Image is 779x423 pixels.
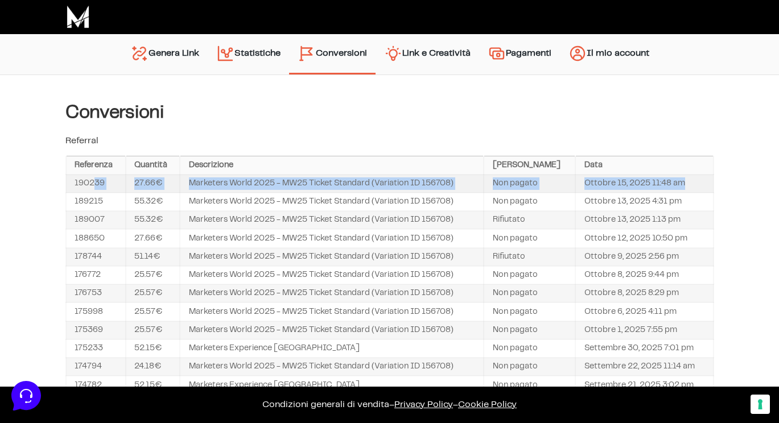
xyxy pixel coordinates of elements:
td: 25.57€ [126,266,180,284]
td: Ottobre 13, 2025 4:31 pm [575,193,713,211]
td: Ottobre 9, 2025 2:56 pm [575,248,713,266]
td: Marketers World 2025 - MW25 Ticket Standard (Variation ID 156708) [180,193,484,211]
td: 190239 [66,175,126,193]
img: payments.svg [488,44,506,63]
td: Marketers World 2025 - MW25 Ticket Standard (Variation ID 156708) [180,175,484,193]
th: Referenza [66,156,126,175]
td: Ottobre 15, 2025 11:48 am [575,175,713,193]
td: Settembre 22, 2025 11:14 am [575,358,713,376]
td: Marketers Experience [GEOGRAPHIC_DATA] [180,339,484,358]
td: Ottobre 8, 2025 9:44 pm [575,266,713,284]
td: Non pagato [484,193,575,211]
span: Le tue conversazioni [18,45,97,55]
td: 175369 [66,321,126,339]
a: Apri Centro Assistenza [121,141,209,150]
td: Marketers World 2025 - MW25 Ticket Standard (Variation ID 156708) [180,266,484,284]
span: Cookie Policy [458,400,517,409]
p: – – [11,398,768,412]
button: Le tue preferenze relative al consenso per le tecnologie di tracciamento [751,395,770,414]
td: Marketers World 2025 - MW25 Ticket Standard (Variation ID 156708) [180,321,484,339]
td: 27.66€ [126,175,180,193]
span: Inizia una conversazione [74,102,168,111]
td: Non pagato [484,266,575,284]
td: 52.15€ [126,376,180,394]
td: Ottobre 8, 2025 8:29 pm [575,284,713,302]
td: Non pagato [484,229,575,247]
td: Non pagato [484,339,575,358]
button: Inizia una conversazione [18,96,209,118]
img: dark [36,64,59,86]
button: Messaggi [79,318,149,345]
th: Quantità [126,156,180,175]
td: 51.14€ [126,248,180,266]
p: Aiuto [175,334,192,345]
td: 25.57€ [126,284,180,302]
img: account.svg [568,44,587,63]
td: 175998 [66,302,126,321]
a: Statistiche [208,40,289,69]
nav: Menu principale [122,34,658,74]
td: 176772 [66,266,126,284]
td: Non pagato [484,376,575,394]
td: 55.32€ [126,211,180,229]
td: 188650 [66,229,126,247]
td: 175233 [66,339,126,358]
img: creativity.svg [384,44,402,63]
td: 176753 [66,284,126,302]
td: Settembre 30, 2025 7:01 pm [575,339,713,358]
td: Marketers World 2025 - MW25 Ticket Standard (Variation ID 156708) [180,229,484,247]
td: Rifiutato [484,248,575,266]
td: 189007 [66,211,126,229]
td: Rifiutato [484,211,575,229]
th: Data [575,156,713,175]
td: 27.66€ [126,229,180,247]
td: Non pagato [484,284,575,302]
h4: Conversioni [65,102,714,123]
td: Marketers World 2025 - MW25 Ticket Standard (Variation ID 156708) [180,284,484,302]
td: 24.18€ [126,358,180,376]
td: 189215 [66,193,126,211]
td: 52.15€ [126,339,180,358]
td: Marketers World 2025 - MW25 Ticket Standard (Variation ID 156708) [180,358,484,376]
button: Home [9,318,79,345]
a: Il mio account [560,40,658,69]
td: Marketers World 2025 - MW25 Ticket Standard (Variation ID 156708) [180,302,484,321]
a: Privacy Policy [394,400,453,409]
th: Descrizione [180,156,484,175]
img: stats.svg [216,44,234,63]
td: Non pagato [484,321,575,339]
td: 174794 [66,358,126,376]
a: Link e Creatività [376,40,479,69]
img: dark [18,64,41,86]
td: Ottobre 12, 2025 10:50 pm [575,229,713,247]
td: Ottobre 1, 2025 7:55 pm [575,321,713,339]
td: Ottobre 6, 2025 4:11 pm [575,302,713,321]
td: Non pagato [484,302,575,321]
p: Referral [65,134,714,148]
td: Non pagato [484,358,575,376]
td: 174782 [66,376,126,394]
img: generate-link.svg [130,44,149,63]
td: 55.32€ [126,193,180,211]
td: Ottobre 13, 2025 1:13 pm [575,211,713,229]
span: Trova una risposta [18,141,89,150]
td: 25.57€ [126,321,180,339]
td: 178744 [66,248,126,266]
p: Messaggi [98,334,129,345]
a: Conversioni [289,40,376,67]
input: Cerca un articolo... [26,165,186,177]
img: dark [55,64,77,86]
a: Pagamenti [479,40,560,69]
td: Marketers World 2025 - MW25 Ticket Standard (Variation ID 156708) [180,248,484,266]
p: Home [34,334,53,345]
td: Marketers Experience [GEOGRAPHIC_DATA] [180,376,484,394]
td: Marketers World 2025 - MW25 Ticket Standard (Variation ID 156708) [180,211,484,229]
td: Settembre 21, 2025 3:02 pm [575,376,713,394]
a: Genera Link [122,40,208,69]
td: 25.57€ [126,302,180,321]
button: Aiuto [149,318,219,345]
a: Condizioni generali di vendita [262,400,389,409]
iframe: Customerly Messenger Launcher [9,379,43,413]
th: [PERSON_NAME] [484,156,575,175]
img: conversion-2.svg [298,44,316,63]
